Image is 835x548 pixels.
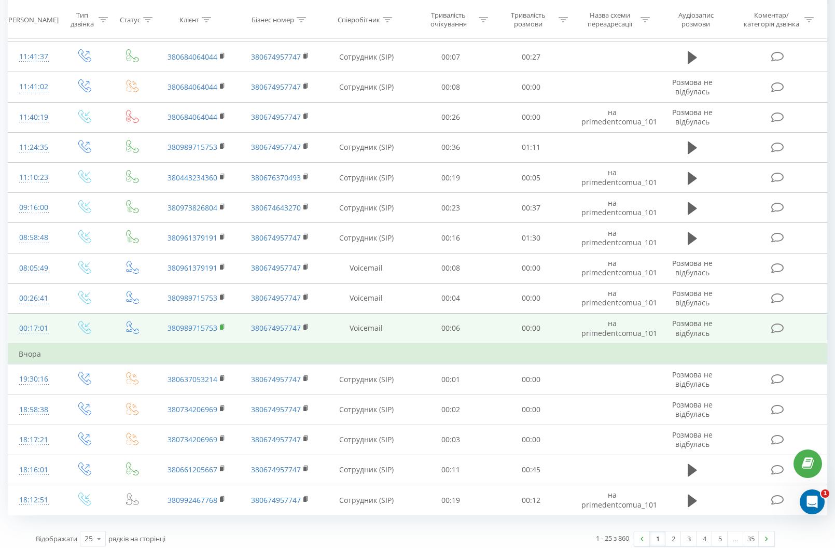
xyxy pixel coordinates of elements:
a: 4 [697,531,712,546]
iframe: Intercom live chat [800,489,825,514]
a: 380674957747 [251,323,301,333]
span: Розмова не відбулась [672,370,713,389]
td: 00:27 [491,42,571,72]
td: Сотрудник (SIP) [322,455,411,485]
td: 00:07 [411,42,491,72]
div: 11:41:37 [19,47,49,67]
a: 380989715753 [168,323,217,333]
a: 380961379191 [168,263,217,273]
td: Voicemail [322,313,411,344]
td: Сотрудник (SIP) [322,42,411,72]
td: 00:11 [411,455,491,485]
td: 00:23 [411,193,491,223]
a: 380674957747 [251,233,301,243]
td: Сотрудник (SIP) [322,364,411,395]
div: Коментар/категорія дзвінка [741,11,802,29]
span: Розмова не відбулась [672,77,713,96]
span: Розмова не відбулась [672,258,713,277]
div: [PERSON_NAME] [6,15,59,24]
a: 380734206969 [168,404,217,414]
div: 18:12:51 [19,490,49,510]
td: Сотрудник (SIP) [322,193,411,223]
td: Вчора [8,344,827,364]
a: 380443234360 [168,173,217,182]
td: 00:19 [411,163,491,193]
td: 00:00 [491,253,571,283]
a: 380674957747 [251,495,301,505]
span: Розмова не відбулась [672,430,713,449]
td: 00:02 [411,395,491,425]
a: 380734206969 [168,434,217,444]
a: 380989715753 [168,142,217,152]
div: … [728,531,743,546]
td: Сотрудник (SIP) [322,163,411,193]
td: Сотрудник (SIP) [322,72,411,102]
td: Сотрудник (SIP) [322,132,411,162]
td: 00:05 [491,163,571,193]
td: 00:37 [491,193,571,223]
a: 380961379191 [168,233,217,243]
div: Клієнт [179,15,199,24]
a: 380676370493 [251,173,301,182]
td: 00:45 [491,455,571,485]
span: Розмова не відбулась [672,107,713,127]
td: 00:00 [491,364,571,395]
span: Розмова не відбулась [672,318,713,338]
td: 01:11 [491,132,571,162]
td: 00:00 [491,313,571,344]
td: Voicemail [322,253,411,283]
a: 1 [650,531,665,546]
div: 25 [85,533,93,544]
td: 00:26 [411,102,491,132]
td: 00:00 [491,102,571,132]
td: Voicemail [322,283,411,313]
a: 380674957747 [251,142,301,152]
a: 380674957747 [251,465,301,474]
td: 00:16 [411,223,491,253]
td: 00:00 [491,425,571,455]
span: Розмова не відбулась [672,288,713,307]
a: 380637053214 [168,374,217,384]
a: 380684064044 [168,112,217,122]
td: 00:03 [411,425,491,455]
td: 00:19 [411,485,491,515]
a: 3 [681,531,697,546]
a: 380674957747 [251,52,301,62]
td: Сотрудник (SIP) [322,223,411,253]
a: 2 [665,531,681,546]
td: 00:00 [491,72,571,102]
span: Відображати [36,534,77,543]
div: Співробітник [338,15,380,24]
div: Тип дзвінка [68,11,96,29]
div: 11:41:02 [19,77,49,97]
div: 18:17:21 [19,430,49,450]
a: 380973826804 [168,203,217,213]
div: 11:24:35 [19,137,49,158]
div: 1 - 25 з 860 [596,533,629,543]
td: 00:12 [491,485,571,515]
td: на primedentcomua_101 [571,102,654,132]
a: 380661205667 [168,465,217,474]
a: 380674643270 [251,203,301,213]
td: 00:00 [491,283,571,313]
span: 1 [821,489,829,498]
a: 35 [743,531,759,546]
a: 380989715753 [168,293,217,303]
td: на primedentcomua_101 [571,193,654,223]
a: 380684064044 [168,82,217,92]
a: 380992467768 [168,495,217,505]
div: 00:26:41 [19,288,49,308]
td: 00:08 [411,253,491,283]
div: Аудіозапис розмови [663,11,728,29]
div: Назва схеми переадресації [582,11,638,29]
div: Статус [120,15,141,24]
td: 00:06 [411,313,491,344]
div: Бізнес номер [252,15,294,24]
td: на primedentcomua_101 [571,485,654,515]
td: на primedentcomua_101 [571,223,654,253]
div: Тривалість розмови [500,11,556,29]
div: 08:05:49 [19,258,49,278]
td: на primedentcomua_101 [571,283,654,313]
div: 19:30:16 [19,369,49,389]
a: 380684064044 [168,52,217,62]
